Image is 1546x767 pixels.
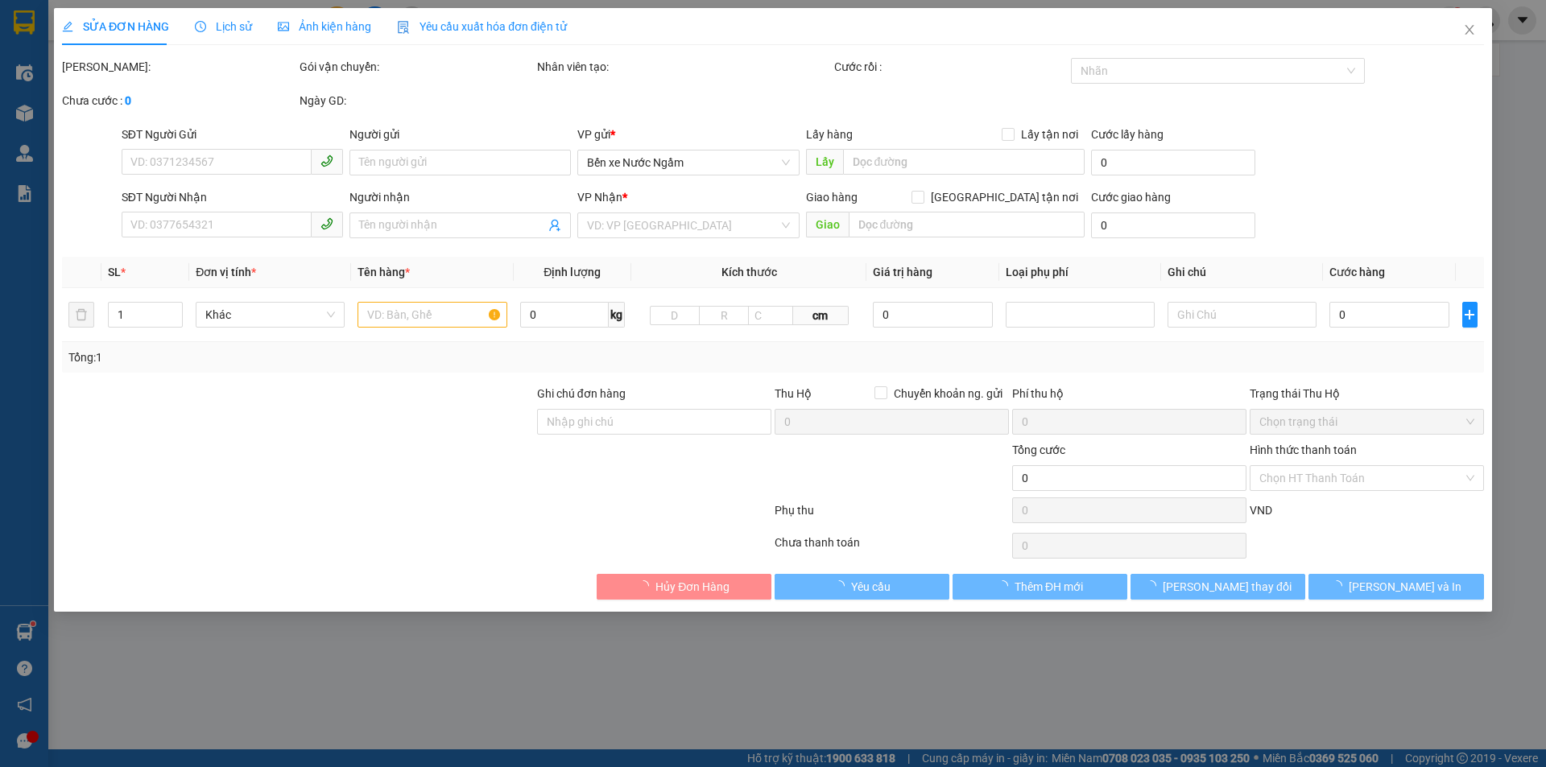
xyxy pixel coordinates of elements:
input: D [650,306,700,325]
span: Thêm ĐH mới [1015,578,1083,596]
label: Cước giao hàng [1091,191,1171,204]
input: Dọc đường [843,149,1085,175]
div: VP gửi [578,126,800,143]
span: Tổng cước [1012,443,1065,456]
span: Lấy hàng [806,128,853,141]
button: plus [1462,302,1478,328]
span: VND [1250,504,1272,517]
span: SỬA ĐƠN HÀNG [62,20,169,33]
div: SĐT Người Nhận [122,188,343,206]
th: Loại phụ phí [999,257,1161,288]
span: phone [320,217,333,230]
label: Hình thức thanh toán [1250,443,1357,456]
span: Lấy [806,149,843,175]
span: kg [609,302,625,328]
span: Chuyển khoản ng. gửi [887,385,1009,402]
span: Ảnh kiện hàng [278,20,371,33]
span: Cước hàng [1330,266,1386,278]
span: clock-circle [195,21,206,32]
div: Ngày GD: [300,92,534,109]
span: Hủy Đơn Hàng [655,578,730,596]
span: SL [108,266,121,278]
span: loading [1331,580,1349,592]
label: Ghi chú đơn hàng [537,387,626,400]
span: loading [997,580,1015,592]
span: Giao hàng [806,191,858,204]
span: Giao [806,212,849,237]
div: Người nhận [349,188,571,206]
span: Chọn trạng thái [1259,410,1474,434]
span: loading [1145,580,1163,592]
input: VD: Bàn, Ghế [358,302,507,328]
span: Kích thước [721,266,777,278]
span: Yêu cầu xuất hóa đơn điện tử [397,20,567,33]
input: Cước giao hàng [1091,212,1255,238]
div: SĐT Người Gửi [122,126,343,143]
span: plus [1463,308,1477,321]
div: Chưa thanh toán [773,534,1011,562]
input: Cước lấy hàng [1091,150,1255,175]
div: Tổng: 1 [68,348,597,366]
div: Cước rồi : [834,58,1069,76]
span: Tên hàng [358,266,411,278]
th: Ghi chú [1161,257,1323,288]
div: [PERSON_NAME]: [62,58,296,76]
span: Lấy tận nơi [1015,126,1085,143]
div: Gói vận chuyển: [300,58,534,76]
div: Phí thu hộ [1012,385,1246,409]
div: Người gửi [349,126,571,143]
span: VP Nhận [578,191,623,204]
button: Yêu cầu [775,574,949,600]
label: Cước lấy hàng [1091,128,1164,141]
input: C [748,306,793,325]
div: Chưa cước : [62,92,296,109]
span: close [1463,23,1476,36]
span: loading [638,580,655,592]
span: Yêu cầu [851,578,891,596]
span: picture [278,21,289,32]
input: Ghi chú đơn hàng [537,409,771,435]
span: cm [793,306,848,325]
span: Khác [206,303,336,327]
button: [PERSON_NAME] thay đổi [1131,574,1305,600]
span: Đơn vị tính [196,266,257,278]
input: Ghi Chú [1168,302,1317,328]
span: user-add [549,219,562,232]
span: Bến xe Nước Ngầm [588,151,790,175]
span: loading [833,580,851,592]
button: [PERSON_NAME] và In [1309,574,1484,600]
span: Định lượng [544,266,601,278]
div: Phụ thu [773,501,1011,530]
input: R [699,306,749,325]
div: Nhân viên tạo: [537,58,831,76]
button: Thêm ĐH mới [953,574,1127,600]
span: [PERSON_NAME] thay đổi [1163,578,1292,596]
b: 0 [125,94,131,107]
span: Lịch sử [195,20,252,33]
span: phone [320,155,333,167]
button: delete [68,302,94,328]
span: [PERSON_NAME] và In [1349,578,1461,596]
img: icon [397,21,410,34]
button: Close [1447,8,1492,53]
input: Dọc đường [849,212,1085,237]
button: Hủy Đơn Hàng [597,574,771,600]
div: Trạng thái Thu Hộ [1250,385,1484,402]
span: Thu Hộ [775,387,812,400]
span: Giá trị hàng [874,266,933,278]
span: edit [62,21,73,32]
span: [GEOGRAPHIC_DATA] tận nơi [924,188,1085,206]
